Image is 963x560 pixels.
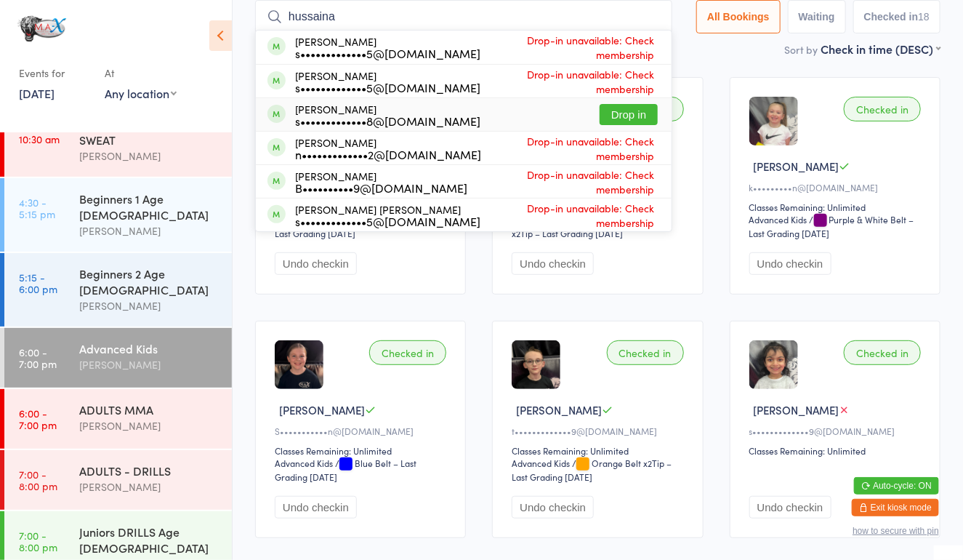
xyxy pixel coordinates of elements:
[19,196,55,220] time: 4:30 - 5:15 pm
[105,61,177,85] div: At
[79,265,219,297] div: Beginners 2 Age [DEMOGRAPHIC_DATA]
[749,252,831,275] button: Undo checkin
[749,213,914,239] span: / Purple & White Belt – Last Grading [DATE]
[275,496,357,519] button: Undo checkin
[295,81,480,93] div: s•••••••••••••5@[DOMAIN_NAME]
[79,223,219,239] div: [PERSON_NAME]
[480,29,658,65] span: Drop-in unavailable: Check membership
[295,115,480,127] div: s•••••••••••••8@[DOMAIN_NAME]
[19,346,57,369] time: 6:00 - 7:00 pm
[749,201,925,213] div: Classes Remaining: Unlimited
[79,297,219,314] div: [PERSON_NAME]
[749,496,831,519] button: Undo checkin
[295,204,480,227] div: [PERSON_NAME] [PERSON_NAME]
[4,178,232,252] a: 4:30 -5:15 pmBeginners 1 Age [DEMOGRAPHIC_DATA][PERSON_NAME]
[295,148,481,160] div: n•••••••••••••2@[DOMAIN_NAME]
[784,42,818,57] label: Sort by
[512,457,570,469] div: Advanced Kids
[79,356,219,373] div: [PERSON_NAME]
[295,36,480,59] div: [PERSON_NAME]
[512,496,594,519] button: Undo checkin
[295,182,467,193] div: B••••••••••9@[DOMAIN_NAME]
[279,402,365,417] span: [PERSON_NAME]
[79,417,219,434] div: [PERSON_NAME]
[749,444,925,457] div: Classes Remaining: Unlimited
[512,425,688,437] div: t•••••••••••••9@[DOMAIN_NAME]
[844,340,921,365] div: Checked in
[512,340,560,389] img: image1710784853.png
[79,463,219,479] div: ADULTS - DRILLS
[749,181,925,193] div: k•••••••••n@[DOMAIN_NAME]
[275,252,357,275] button: Undo checkin
[275,340,323,389] img: image1722269958.png
[275,457,333,469] div: Advanced Kids
[4,103,232,177] a: 9:30 -10:30 amADULTS STRENGTH & SWEAT[PERSON_NAME]
[4,253,232,327] a: 5:15 -6:00 pmBeginners 2 Age [DEMOGRAPHIC_DATA][PERSON_NAME]
[844,97,921,121] div: Checked in
[853,526,939,536] button: how to secure with pin
[852,499,939,516] button: Exit kiosk mode
[79,524,219,556] div: Juniors DRILLS Age [DEMOGRAPHIC_DATA]
[607,340,684,365] div: Checked in
[295,47,480,59] div: s•••••••••••••5@[DOMAIN_NAME]
[481,130,658,167] span: Drop-in unavailable: Check membership
[19,407,57,431] time: 6:00 - 7:00 pm
[467,164,658,200] span: Drop-in unavailable: Check membership
[275,425,451,437] div: S•••••••••••n@[DOMAIN_NAME]
[19,529,57,553] time: 7:00 - 8:00 pm
[295,70,480,93] div: [PERSON_NAME]
[295,170,467,193] div: [PERSON_NAME]
[19,85,55,101] a: [DATE]
[754,402,839,417] span: [PERSON_NAME]
[4,328,232,388] a: 6:00 -7:00 pmAdvanced Kids[PERSON_NAME]
[918,11,930,23] div: 18
[19,121,60,145] time: 9:30 - 10:30 am
[79,191,219,223] div: Beginners 1 Age [DEMOGRAPHIC_DATA]
[4,389,232,449] a: 6:00 -7:00 pmADULTS MMA[PERSON_NAME]
[19,271,57,295] time: 5:15 - 6:00 pm
[600,104,658,125] button: Drop in
[275,444,451,457] div: Classes Remaining: Unlimited
[512,252,594,275] button: Undo checkin
[749,340,798,389] img: image1709377167.png
[749,97,798,145] img: image1709381496.png
[512,444,688,457] div: Classes Remaining: Unlimited
[105,85,177,101] div: Any location
[15,11,69,47] img: MAX Training Academy Ltd
[821,41,940,57] div: Check in time (DESC)
[854,477,939,495] button: Auto-cycle: ON
[369,340,446,365] div: Checked in
[749,425,925,437] div: s•••••••••••••9@[DOMAIN_NAME]
[295,103,480,127] div: [PERSON_NAME]
[295,215,480,227] div: s•••••••••••••5@[DOMAIN_NAME]
[480,197,658,233] span: Drop-in unavailable: Check membership
[749,213,807,225] div: Advanced Kids
[79,479,219,495] div: [PERSON_NAME]
[754,159,839,174] span: [PERSON_NAME]
[79,148,219,164] div: [PERSON_NAME]
[4,450,232,510] a: 7:00 -8:00 pmADULTS - DRILLS[PERSON_NAME]
[295,137,481,160] div: [PERSON_NAME]
[79,340,219,356] div: Advanced Kids
[79,401,219,417] div: ADULTS MMA
[516,402,602,417] span: [PERSON_NAME]
[480,63,658,100] span: Drop-in unavailable: Check membership
[19,61,90,85] div: Events for
[19,468,57,492] time: 7:00 - 8:00 pm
